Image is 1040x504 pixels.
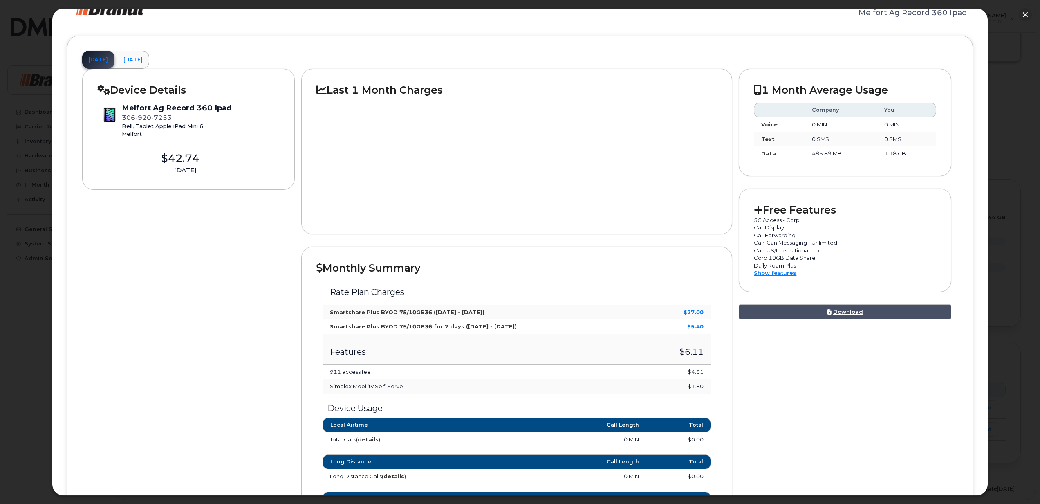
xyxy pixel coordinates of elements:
a: details [358,436,379,443]
span: ( ) [356,436,380,443]
td: Total Calls [323,432,484,447]
th: Local Airtime [323,418,484,432]
td: $0.00 [646,432,711,447]
td: Simplex Mobility Self-Serve [323,379,648,394]
td: $1.80 [648,379,711,394]
h3: Device Usage [323,404,711,413]
th: Call Length [484,418,646,432]
td: 0 MIN [484,432,646,447]
th: Total [646,418,711,432]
